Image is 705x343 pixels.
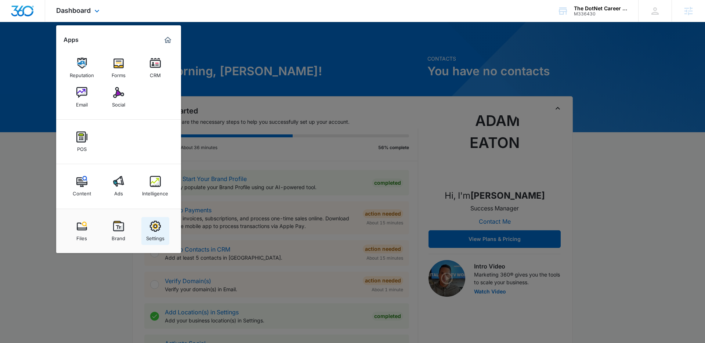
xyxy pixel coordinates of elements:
a: POS [68,128,96,156]
div: Intelligence [142,187,168,196]
a: Email [68,83,96,111]
a: Content [68,172,96,200]
div: Email [76,98,88,108]
a: Forms [105,54,133,82]
div: Files [76,232,87,241]
div: Forms [112,69,126,78]
div: CRM [150,69,161,78]
div: POS [77,142,87,152]
a: Settings [141,217,169,245]
div: Settings [146,232,164,241]
div: Social [112,98,125,108]
h2: Apps [64,36,79,43]
a: Social [105,83,133,111]
div: Content [73,187,91,196]
span: Dashboard [56,7,91,14]
a: Brand [105,217,133,245]
div: account name [574,6,628,11]
a: Reputation [68,54,96,82]
a: Intelligence [141,172,169,200]
a: CRM [141,54,169,82]
div: Ads [114,187,123,196]
div: Reputation [70,69,94,78]
div: account id [574,11,628,17]
a: Marketing 360® Dashboard [162,34,174,46]
a: Files [68,217,96,245]
div: Brand [112,232,125,241]
a: Ads [105,172,133,200]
